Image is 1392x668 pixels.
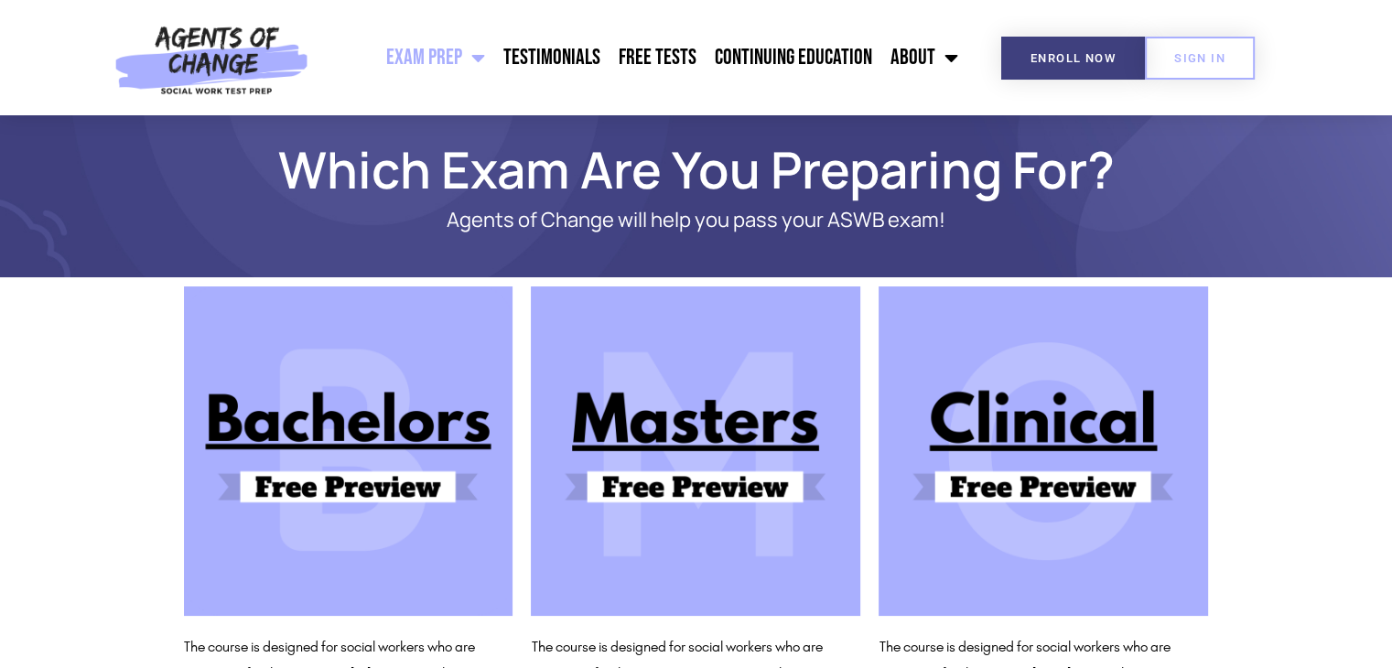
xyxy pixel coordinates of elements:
a: SIGN IN [1145,37,1255,80]
h1: Which Exam Are You Preparing For? [175,148,1218,190]
a: About [881,35,967,81]
span: SIGN IN [1174,52,1225,64]
nav: Menu [318,35,967,81]
span: Enroll Now [1031,52,1116,64]
p: Agents of Change will help you pass your ASWB exam! [248,209,1145,232]
a: Free Tests [610,35,706,81]
a: Exam Prep [377,35,494,81]
a: Enroll Now [1001,37,1145,80]
a: Testimonials [494,35,610,81]
a: Continuing Education [706,35,881,81]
